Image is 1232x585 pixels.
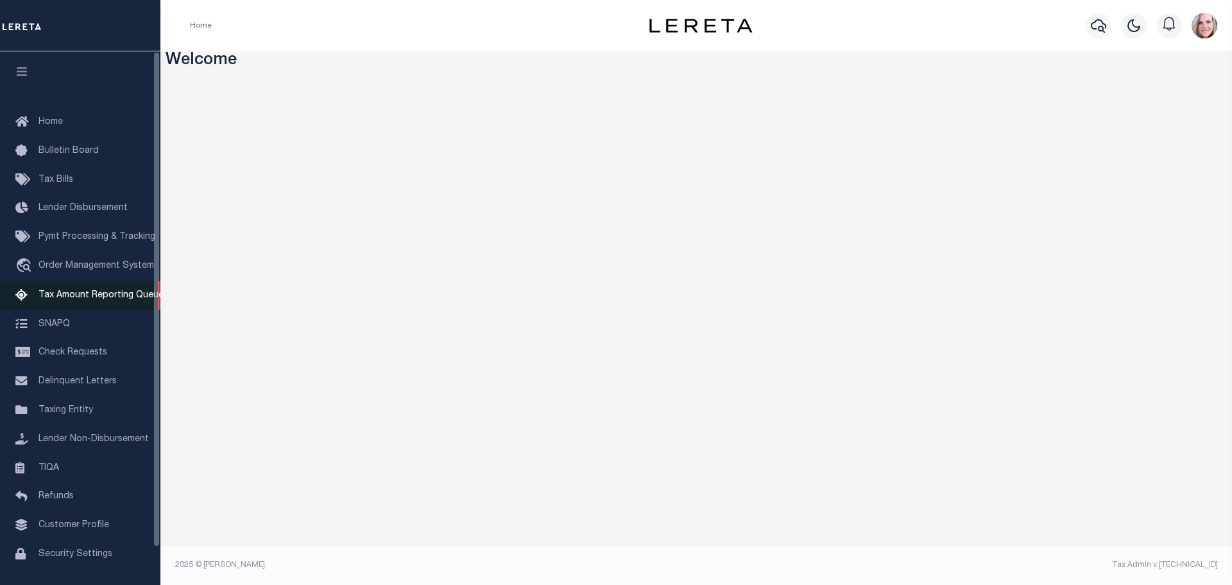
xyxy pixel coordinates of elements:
[38,492,74,501] span: Refunds
[38,463,59,472] span: TIQA
[166,559,697,571] div: 2025 © [PERSON_NAME].
[38,175,73,184] span: Tax Bills
[38,348,107,357] span: Check Requests
[38,550,112,559] span: Security Settings
[38,146,99,155] span: Bulletin Board
[38,406,93,415] span: Taxing Entity
[38,261,154,270] span: Order Management System
[649,19,752,33] img: logo-dark.svg
[38,232,155,241] span: Pymt Processing & Tracking
[166,51,1228,71] h3: Welcome
[38,118,63,127] span: Home
[38,521,109,530] span: Customer Profile
[38,435,149,444] span: Lender Non-Disbursement
[38,291,164,300] span: Tax Amount Reporting Queue
[706,559,1218,571] div: Tax Admin v.[TECHNICAL_ID]
[15,258,36,275] i: travel_explore
[38,319,70,328] span: SNAPQ
[190,20,212,31] li: Home
[38,204,128,213] span: Lender Disbursement
[38,377,117,386] span: Delinquent Letters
